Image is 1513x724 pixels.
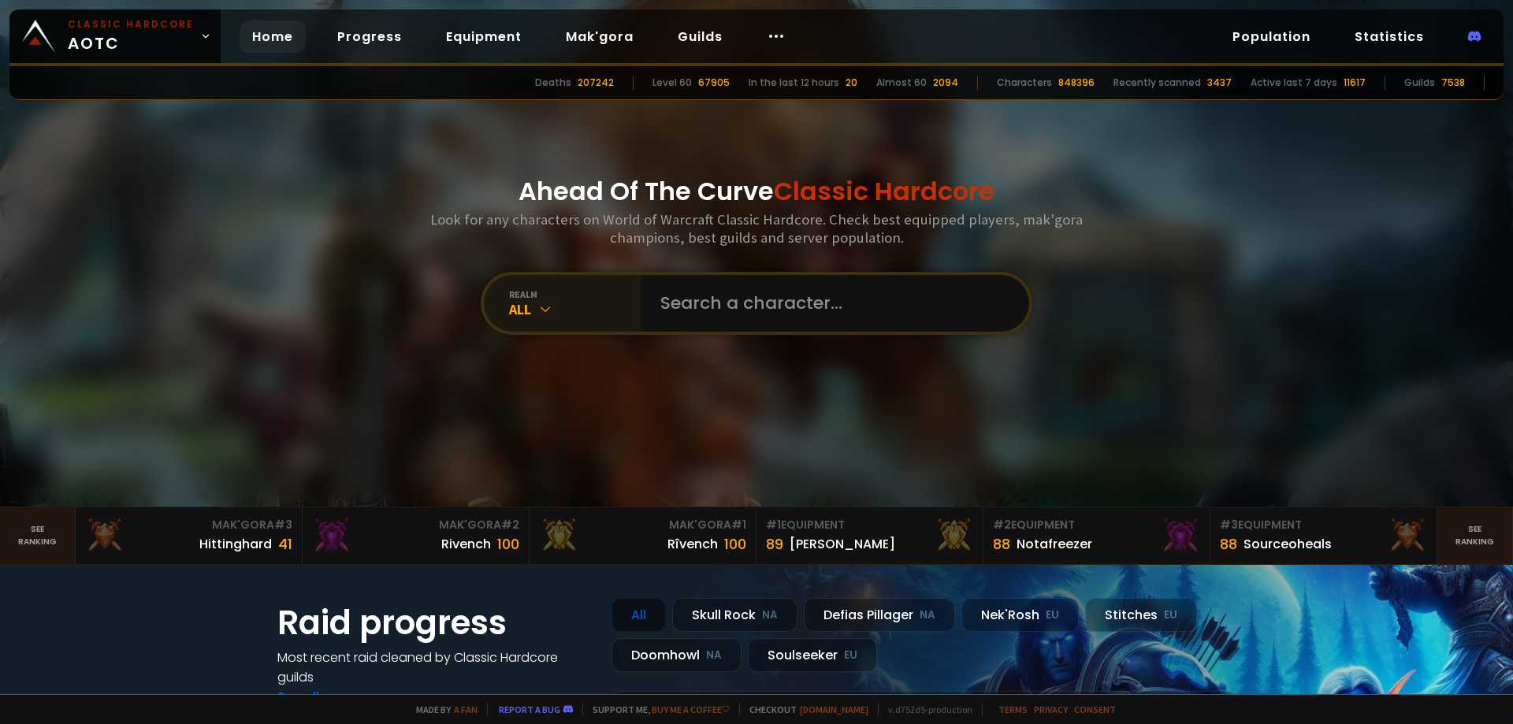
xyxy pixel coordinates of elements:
[519,173,994,210] h1: Ahead Of The Curve
[277,598,593,648] h1: Raid progress
[1441,76,1465,90] div: 7538
[652,76,692,90] div: Level 60
[68,17,194,32] small: Classic Hardcore
[1085,598,1197,632] div: Stitches
[1342,20,1437,53] a: Statistics
[1207,76,1232,90] div: 3437
[312,517,519,533] div: Mak'Gora
[501,517,519,533] span: # 2
[1074,704,1116,715] a: Consent
[1437,507,1513,564] a: Seeranking
[530,507,756,564] a: Mak'Gora#1Rîvench100
[1210,507,1437,564] a: #3Equipment88Sourceoheals
[1046,607,1059,623] small: EU
[1017,534,1092,554] div: Notafreezer
[433,20,534,53] a: Equipment
[1113,76,1201,90] div: Recently scanned
[933,76,958,90] div: 2094
[800,704,868,715] a: [DOMAIN_NAME]
[748,638,877,672] div: Soulseeker
[497,533,519,555] div: 100
[878,704,972,715] span: v. d752d5 - production
[1344,76,1366,90] div: 11617
[612,638,742,672] div: Doomhowl
[424,210,1089,247] h3: Look for any characters on World of Warcraft Classic Hardcore. Check best equipped players, mak'g...
[731,517,746,533] span: # 1
[920,607,935,623] small: NA
[961,598,1079,632] div: Nek'Rosh
[1220,533,1237,555] div: 88
[1164,607,1177,623] small: EU
[274,517,292,533] span: # 3
[739,704,868,715] span: Checkout
[85,517,292,533] div: Mak'Gora
[1034,704,1068,715] a: Privacy
[762,607,778,623] small: NA
[652,704,730,715] a: Buy me a coffee
[756,507,983,564] a: #1Equipment89[PERSON_NAME]
[553,20,646,53] a: Mak'gora
[407,704,478,715] span: Made by
[749,76,839,90] div: In the last 12 hours
[667,534,718,554] div: Rîvench
[612,598,666,632] div: All
[846,76,857,90] div: 20
[993,517,1011,533] span: # 2
[804,598,955,632] div: Defias Pillager
[651,275,1010,332] input: Search a character...
[1058,76,1095,90] div: 848396
[876,76,927,90] div: Almost 60
[998,704,1028,715] a: Terms
[665,20,735,53] a: Guilds
[844,648,857,663] small: EU
[76,507,303,564] a: Mak'Gora#3Hittinghard41
[582,704,730,715] span: Support me,
[993,517,1200,533] div: Equipment
[766,533,783,555] div: 89
[325,20,414,53] a: Progress
[1251,76,1337,90] div: Active last 7 days
[1243,534,1332,554] div: Sourceoheals
[698,76,730,90] div: 67905
[9,9,221,63] a: Classic HardcoreAOTC
[278,533,292,555] div: 41
[454,704,478,715] a: a fan
[1220,517,1427,533] div: Equipment
[68,17,194,55] span: AOTC
[240,20,306,53] a: Home
[1404,76,1435,90] div: Guilds
[303,507,530,564] a: Mak'Gora#2Rivench100
[672,598,797,632] div: Skull Rock
[706,648,722,663] small: NA
[535,76,571,90] div: Deaths
[993,533,1010,555] div: 88
[277,648,593,687] h4: Most recent raid cleaned by Classic Hardcore guilds
[766,517,973,533] div: Equipment
[997,76,1052,90] div: Characters
[790,534,895,554] div: [PERSON_NAME]
[199,534,272,554] div: Hittinghard
[983,507,1210,564] a: #2Equipment88Notafreezer
[1220,517,1238,533] span: # 3
[499,704,560,715] a: Report a bug
[277,688,380,706] a: See all progress
[724,533,746,555] div: 100
[509,300,641,318] div: All
[766,517,781,533] span: # 1
[509,288,641,300] div: realm
[578,76,614,90] div: 207242
[441,534,491,554] div: Rivench
[1220,20,1323,53] a: Population
[539,517,746,533] div: Mak'Gora
[774,173,994,209] span: Classic Hardcore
